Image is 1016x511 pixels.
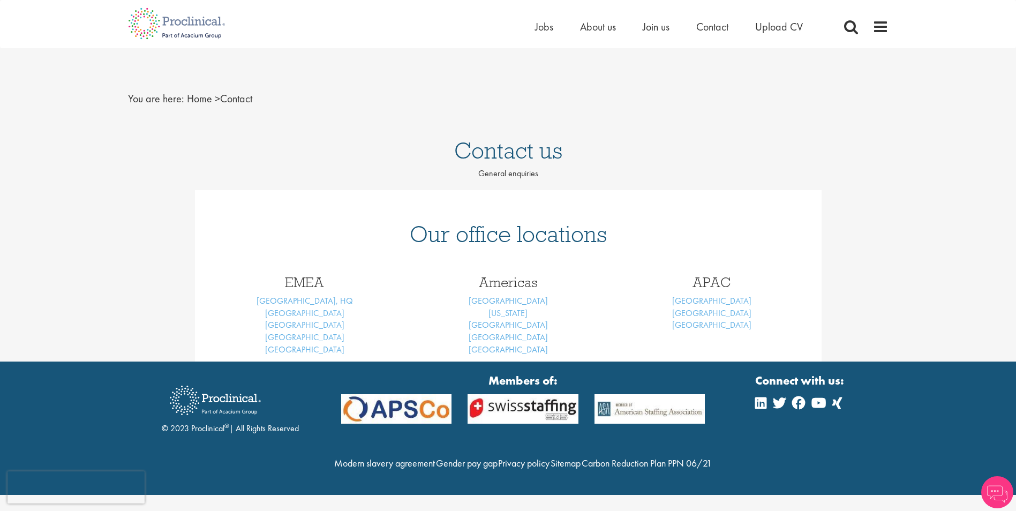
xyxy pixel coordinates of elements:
[755,372,846,389] strong: Connect with us:
[498,457,550,469] a: Privacy policy
[436,457,498,469] a: Gender pay gap
[341,372,705,389] strong: Members of:
[211,222,806,246] h1: Our office locations
[187,92,252,106] span: Contact
[211,275,398,289] h3: EMEA
[582,457,712,469] a: Carbon Reduction Plan PPN 06/21
[469,295,548,306] a: [GEOGRAPHIC_DATA]
[265,319,344,330] a: [GEOGRAPHIC_DATA]
[488,307,528,319] a: [US_STATE]
[265,307,344,319] a: [GEOGRAPHIC_DATA]
[535,20,553,34] a: Jobs
[580,20,616,34] a: About us
[618,275,806,289] h3: APAC
[265,344,344,355] a: [GEOGRAPHIC_DATA]
[460,394,586,424] img: APSCo
[224,422,229,430] sup: ®
[415,275,602,289] h3: Americas
[672,319,751,330] a: [GEOGRAPHIC_DATA]
[981,476,1013,508] img: Chatbot
[215,92,220,106] span: >
[696,20,728,34] a: Contact
[187,92,212,106] a: breadcrumb link to Home
[162,378,269,423] img: Proclinical Recruitment
[333,394,460,424] img: APSCo
[7,471,145,504] iframe: reCAPTCHA
[128,92,184,106] span: You are here:
[334,457,435,469] a: Modern slavery agreement
[672,295,751,306] a: [GEOGRAPHIC_DATA]
[469,332,548,343] a: [GEOGRAPHIC_DATA]
[162,378,299,435] div: © 2023 Proclinical | All Rights Reserved
[469,319,548,330] a: [GEOGRAPHIC_DATA]
[672,307,751,319] a: [GEOGRAPHIC_DATA]
[469,344,548,355] a: [GEOGRAPHIC_DATA]
[551,457,581,469] a: Sitemap
[257,295,353,306] a: [GEOGRAPHIC_DATA], HQ
[755,20,803,34] a: Upload CV
[586,394,713,424] img: APSCo
[643,20,669,34] a: Join us
[265,332,344,343] a: [GEOGRAPHIC_DATA]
